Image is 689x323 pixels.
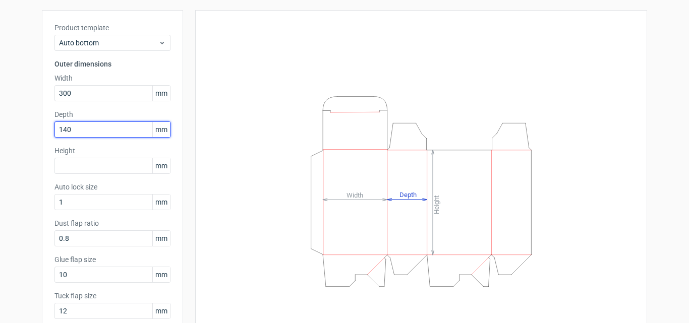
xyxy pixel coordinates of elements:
label: Width [54,73,170,83]
h3: Outer dimensions [54,59,170,69]
label: Height [54,146,170,156]
span: mm [152,122,170,137]
tspan: Width [347,191,363,199]
label: Depth [54,109,170,119]
tspan: Depth [399,191,417,199]
span: mm [152,267,170,282]
label: Product template [54,23,170,33]
span: mm [152,231,170,246]
label: Tuck flap size [54,291,170,301]
label: Dust flap ratio [54,218,170,228]
span: mm [152,303,170,318]
span: mm [152,195,170,210]
span: mm [152,86,170,101]
span: mm [152,158,170,173]
span: Auto bottom [59,38,158,48]
label: Glue flap size [54,254,170,265]
tspan: Height [433,195,440,214]
label: Auto lock size [54,182,170,192]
